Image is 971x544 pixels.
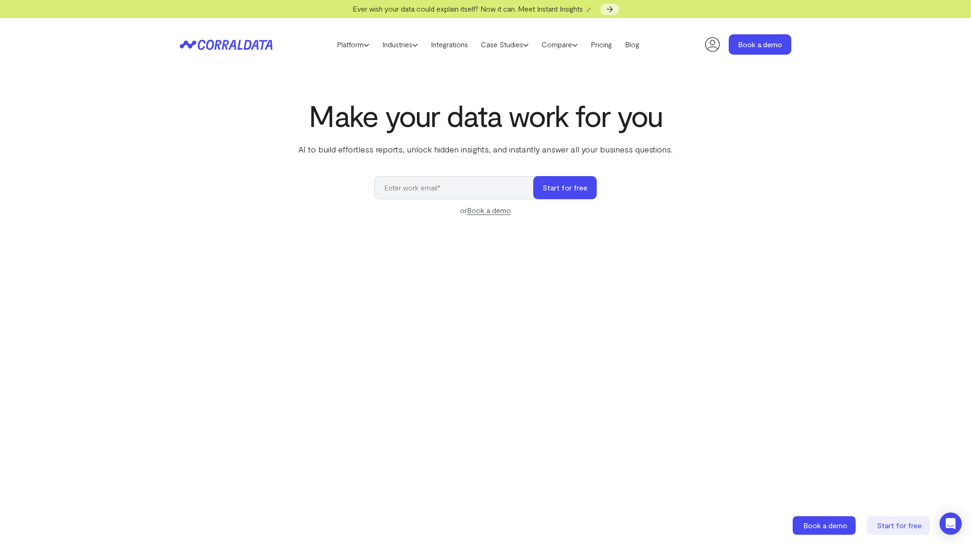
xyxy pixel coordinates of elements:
a: Book a demo [793,516,858,535]
a: Platform [330,38,376,51]
span: Ever wish your data could explain itself? Now it can. Meet Instant Insights 🪄 [353,4,594,13]
a: Book a demo [467,206,511,215]
a: Integrations [424,38,474,51]
a: Blog [618,38,646,51]
button: Start for free [533,176,597,199]
div: Open Intercom Messenger [939,512,962,535]
a: Pricing [584,38,618,51]
a: Industries [376,38,424,51]
a: Compare [535,38,584,51]
p: AI to build effortless reports, unlock hidden insights, and instantly answer all your business qu... [296,143,675,155]
input: Enter work email* [374,176,542,199]
span: Book a demo [803,521,847,530]
span: Start for free [877,521,922,530]
div: or [374,205,597,216]
h1: Make your data work for you [296,99,675,132]
a: Start for free [867,516,932,535]
a: Book a demo [729,34,791,55]
a: Case Studies [474,38,535,51]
